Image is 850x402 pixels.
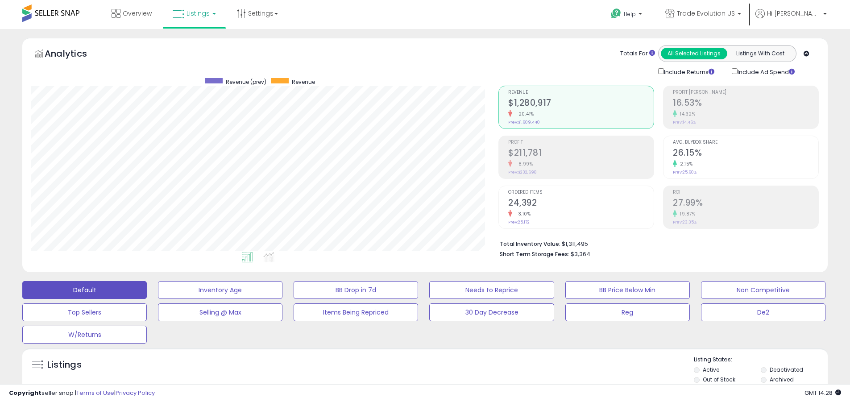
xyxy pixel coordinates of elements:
b: Total Inventory Value: [500,240,560,248]
b: Short Term Storage Fees: [500,250,569,258]
span: Overview [123,9,152,18]
span: Trade Evolution US [677,9,735,18]
button: Top Sellers [22,303,147,321]
a: Help [604,1,651,29]
h5: Analytics [45,47,104,62]
span: Avg. Buybox Share [673,140,818,145]
span: Profit [PERSON_NAME] [673,90,818,95]
h2: $1,280,917 [508,98,654,110]
span: Help [624,10,636,18]
label: Archived [770,376,794,383]
i: Get Help [610,8,622,19]
button: Items Being Repriced [294,303,418,321]
a: Terms of Use [76,389,114,397]
span: 2025-08-14 14:28 GMT [804,389,841,397]
div: seller snap | | [9,389,155,398]
small: -8.99% [512,161,533,167]
button: All Selected Listings [661,48,727,59]
p: Listing States: [694,356,828,364]
small: -20.41% [512,111,534,117]
small: Prev: $232,698 [508,170,536,175]
small: Prev: 25.60% [673,170,697,175]
button: Inventory Age [158,281,282,299]
strong: Copyright [9,389,41,397]
h2: 24,392 [508,198,654,210]
span: Revenue [508,90,654,95]
div: Include Ad Spend [725,66,809,77]
small: Prev: 25,172 [508,220,530,225]
button: Needs to Reprice [429,281,554,299]
small: 14.32% [677,111,695,117]
small: 2.15% [677,161,693,167]
span: Revenue (prev) [226,78,266,86]
small: -3.10% [512,211,531,217]
button: Selling @ Max [158,303,282,321]
h2: 16.53% [673,98,818,110]
button: Listings With Cost [727,48,793,59]
span: ROI [673,190,818,195]
label: Deactivated [770,366,803,373]
li: $1,311,495 [500,238,812,249]
small: 19.87% [677,211,695,217]
label: Active [703,366,719,373]
button: W/Returns [22,326,147,344]
small: Prev: 23.35% [673,220,697,225]
h5: Listings [47,359,82,371]
button: Default [22,281,147,299]
div: Totals For [620,50,655,58]
a: Privacy Policy [116,389,155,397]
span: Hi [PERSON_NAME] [767,9,821,18]
a: Hi [PERSON_NAME] [755,9,827,29]
h2: $211,781 [508,148,654,160]
button: 30 Day Decrease [429,303,554,321]
span: Revenue [292,78,315,86]
button: Non Competitive [701,281,825,299]
span: Listings [187,9,210,18]
small: Prev: 14.46% [673,120,696,125]
button: BB Drop in 7d [294,281,418,299]
h2: 26.15% [673,148,818,160]
button: Reg [565,303,690,321]
button: BB Price Below Min [565,281,690,299]
button: De2 [701,303,825,321]
div: Include Returns [651,66,725,77]
h2: 27.99% [673,198,818,210]
span: $3,364 [571,250,590,258]
span: Profit [508,140,654,145]
span: Ordered Items [508,190,654,195]
label: Out of Stock [703,376,735,383]
small: Prev: $1,609,440 [508,120,540,125]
